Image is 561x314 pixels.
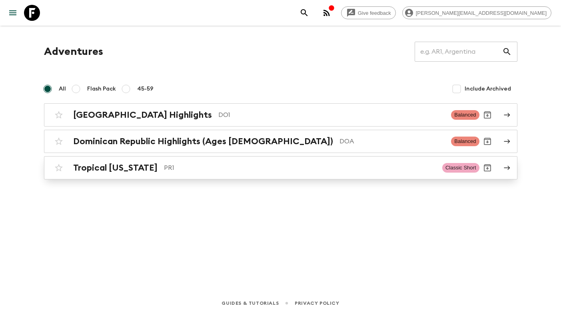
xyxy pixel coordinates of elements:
[5,5,21,21] button: menu
[479,107,495,123] button: Archive
[44,130,517,153] a: Dominican Republic Highlights (Ages [DEMOGRAPHIC_DATA])DOABalancedArchive
[339,137,445,146] p: DOA
[73,163,158,173] h2: Tropical [US_STATE]
[479,160,495,176] button: Archive
[451,110,479,120] span: Balanced
[44,103,517,127] a: [GEOGRAPHIC_DATA] HighlightsDO1BalancedArchive
[59,85,66,93] span: All
[295,299,339,308] a: Privacy Policy
[353,10,395,16] span: Give feedback
[218,110,445,120] p: DO1
[442,163,479,173] span: Classic Short
[341,6,396,19] a: Give feedback
[465,85,511,93] span: Include Archived
[402,6,551,19] div: [PERSON_NAME][EMAIL_ADDRESS][DOMAIN_NAME]
[451,137,479,146] span: Balanced
[73,136,333,147] h2: Dominican Republic Highlights (Ages [DEMOGRAPHIC_DATA])
[296,5,312,21] button: search adventures
[222,299,279,308] a: Guides & Tutorials
[164,163,436,173] p: PR1
[479,133,495,149] button: Archive
[137,85,154,93] span: 45-59
[411,10,551,16] span: [PERSON_NAME][EMAIL_ADDRESS][DOMAIN_NAME]
[73,110,212,120] h2: [GEOGRAPHIC_DATA] Highlights
[44,156,517,179] a: Tropical [US_STATE]PR1Classic ShortArchive
[44,44,103,60] h1: Adventures
[415,40,502,63] input: e.g. AR1, Argentina
[87,85,116,93] span: Flash Pack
